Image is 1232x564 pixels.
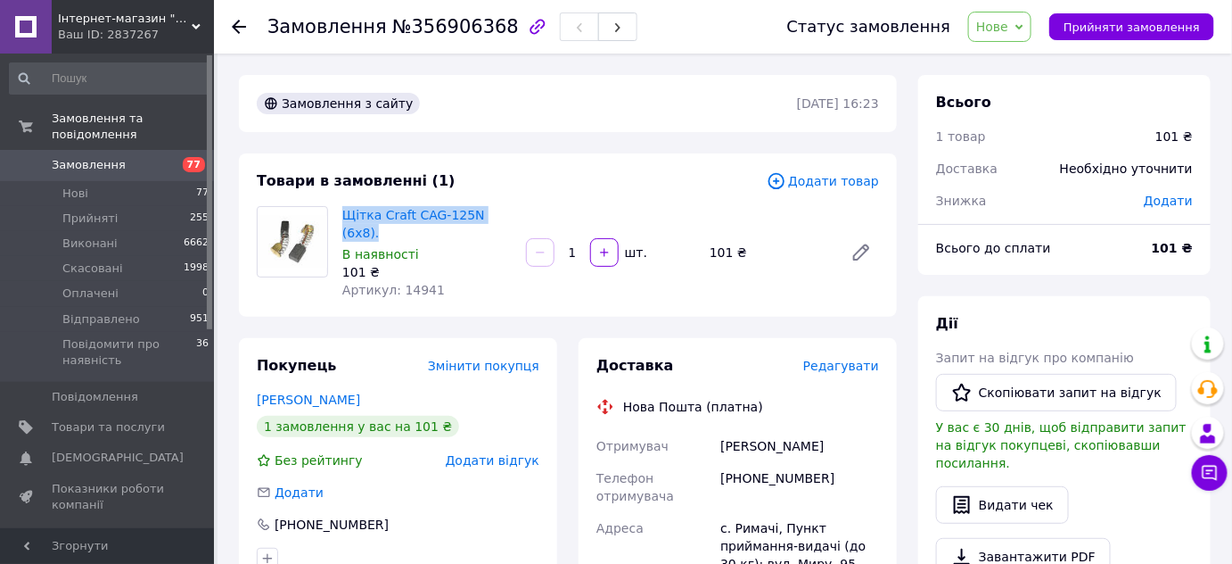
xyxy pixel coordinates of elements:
[52,111,214,143] span: Замовлення та повідомлення
[190,211,209,227] span: 255
[58,27,214,43] div: Ваш ID: 2837267
[596,521,644,535] span: Адреса
[257,393,360,407] a: [PERSON_NAME]
[52,527,165,560] span: Панель управління
[183,157,205,172] span: 77
[184,236,209,252] span: 6662
[190,311,209,328] span: 951
[342,208,485,240] a: Щітка Craft CAG-125N (6х8).
[342,283,445,297] span: Артикул: 14941
[620,244,649,261] div: шт.
[936,94,991,111] span: Всього
[62,336,196,369] span: Повідомити про наявність
[797,96,879,111] time: [DATE] 16:23
[702,240,836,265] div: 101 ₴
[936,351,1134,365] span: Запит на відгук про компанію
[275,453,363,468] span: Без рейтингу
[258,216,327,269] img: Щітка Craft CAG-125N (6х8).
[428,359,539,373] span: Змінити покупця
[232,18,246,36] div: Повернутися назад
[936,420,1187,470] span: У вас є 30 днів, щоб відправити запит на відгук покупцеві, скопіювавши посилання.
[52,481,165,513] span: Показники роботи компанії
[62,236,118,252] span: Виконані
[275,485,324,500] span: Додати
[936,129,986,144] span: 1 товар
[342,247,419,261] span: В наявності
[62,211,118,227] span: Прийняті
[62,261,123,277] span: Скасовані
[1155,128,1193,145] div: 101 ₴
[62,311,140,328] span: Відправлено
[717,462,883,512] div: [PHONE_NUMBER]
[52,157,126,173] span: Замовлення
[936,374,1177,411] button: Скопіювати запит на відгук
[1192,455,1228,491] button: Чат з покупцем
[1144,194,1193,208] span: Додати
[936,162,998,176] span: Доставка
[58,11,192,27] span: Інтернет-магазин "ПроДеталь"
[596,357,674,374] span: Доставка
[787,18,951,36] div: Статус замовлення
[257,172,456,189] span: Товари в замовленні (1)
[196,186,209,202] span: 77
[1064,21,1200,34] span: Прийняти замовлення
[976,20,1008,34] span: Нове
[202,286,209,302] span: 0
[52,419,165,435] span: Товари та послуги
[342,263,512,281] div: 101 ₴
[936,315,958,332] span: Дії
[717,430,883,462] div: [PERSON_NAME]
[936,241,1051,255] span: Всього до сплати
[446,453,539,468] span: Додати відгук
[62,186,88,202] span: Нові
[1049,149,1203,188] div: Необхідно уточнити
[803,359,879,373] span: Редагувати
[184,261,209,277] span: 1998
[936,194,987,208] span: Знижка
[767,171,879,191] span: Додати товар
[1049,13,1214,40] button: Прийняти замовлення
[9,62,210,95] input: Пошук
[267,16,387,37] span: Замовлення
[1152,241,1193,255] b: 101 ₴
[596,471,674,503] span: Телефон отримувача
[196,336,209,369] span: 36
[52,389,138,405] span: Повідомлення
[392,16,519,37] span: №356906368
[257,416,459,437] div: 1 замовлення у вас на 101 ₴
[619,398,768,416] div: Нова Пошта (платна)
[596,439,669,453] span: Отримувач
[273,516,390,534] div: [PHONE_NUMBER]
[936,486,1069,524] button: Видати чек
[257,357,337,374] span: Покупець
[843,235,879,270] a: Редагувати
[52,450,184,466] span: [DEMOGRAPHIC_DATA]
[62,286,119,302] span: Оплачені
[257,93,420,114] div: Замовлення з сайту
